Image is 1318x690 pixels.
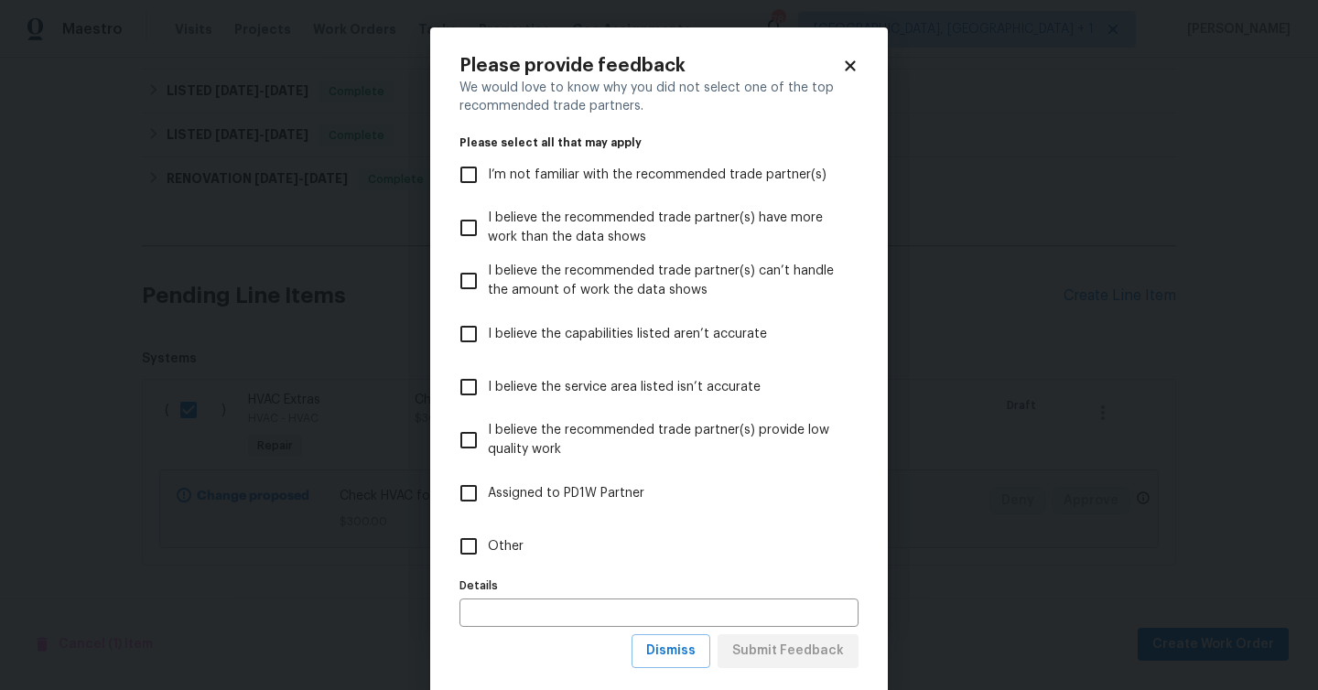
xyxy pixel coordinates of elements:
[488,537,524,556] span: Other
[488,325,767,344] span: I believe the capabilities listed aren’t accurate
[488,421,844,459] span: I believe the recommended trade partner(s) provide low quality work
[632,634,710,668] button: Dismiss
[459,580,859,591] label: Details
[646,640,696,663] span: Dismiss
[459,79,859,115] div: We would love to know why you did not select one of the top recommended trade partners.
[488,484,644,503] span: Assigned to PD1W Partner
[488,378,761,397] span: I believe the service area listed isn’t accurate
[488,262,844,300] span: I believe the recommended trade partner(s) can’t handle the amount of work the data shows
[488,209,844,247] span: I believe the recommended trade partner(s) have more work than the data shows
[488,166,826,185] span: I’m not familiar with the recommended trade partner(s)
[459,137,859,148] legend: Please select all that may apply
[459,57,842,75] h2: Please provide feedback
